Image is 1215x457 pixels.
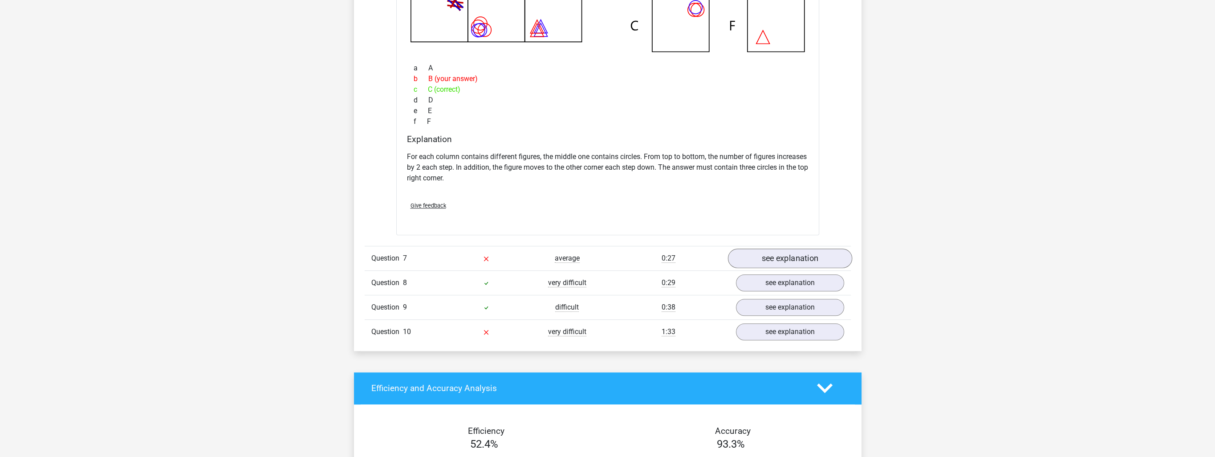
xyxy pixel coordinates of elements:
div: E [407,106,809,116]
div: D [407,95,809,106]
a: see explanation [736,299,844,316]
span: 52.4% [470,438,498,450]
span: very difficult [548,327,586,336]
div: B (your answer) [407,73,809,84]
span: Question [371,277,403,288]
span: Question [371,302,403,313]
span: a [414,63,428,73]
p: For each column contains different figures, the middle one contains circles. From top to bottom, ... [407,151,809,184]
span: very difficult [548,278,586,287]
span: 0:27 [662,254,675,263]
a: see explanation [736,274,844,291]
span: 7 [403,254,407,262]
span: e [414,106,428,116]
span: difficult [555,303,579,312]
span: c [414,84,428,95]
div: F [407,116,809,127]
h4: Explanation [407,134,809,144]
h4: Efficiency and Accuracy Analysis [371,383,804,393]
a: see explanation [736,323,844,340]
span: average [555,254,580,263]
a: see explanation [727,249,852,268]
span: b [414,73,428,84]
div: A [407,63,809,73]
h4: Efficiency [371,426,601,436]
span: 9 [403,303,407,311]
span: d [414,95,428,106]
span: 93.3% [717,438,745,450]
span: Question [371,253,403,264]
span: 0:29 [662,278,675,287]
span: 0:38 [662,303,675,312]
span: f [414,116,427,127]
h4: Accuracy [618,426,848,436]
span: Question [371,326,403,337]
span: 8 [403,278,407,287]
span: 10 [403,327,411,336]
span: 1:33 [662,327,675,336]
span: Give feedback [410,202,446,209]
div: C (correct) [407,84,809,95]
